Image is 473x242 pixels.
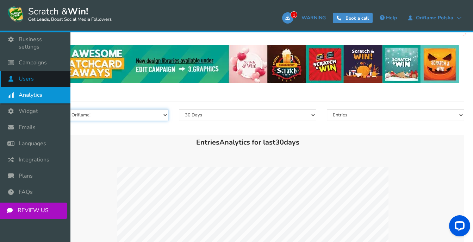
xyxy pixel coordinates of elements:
span: Campaigns [19,59,47,66]
span: Widget [19,108,38,115]
span: 1 [291,11,297,18]
a: Help [376,12,400,24]
span: Help [386,14,397,21]
small: Get Leads, Boost Social Media Followers [28,17,112,23]
a: Book a call [333,13,373,23]
span: Languages [19,140,46,147]
h1: Analytics [31,88,464,102]
span: Scratch & [25,5,112,23]
span: Oriflame Polska [412,15,457,21]
span: Entries [196,138,219,147]
strong: Win! [68,5,88,18]
span: FAQs [19,189,33,196]
span: Book a call [346,15,369,21]
span: Emails [19,124,36,131]
a: 1WARNING [282,12,329,24]
iframe: LiveChat chat widget [443,212,473,242]
img: festival-poster-2020.webp [36,45,459,83]
span: Integrations [19,156,49,164]
a: Scratch &Win! Get Leads, Boost Social Media Followers [7,5,112,23]
span: Analytics [19,91,42,99]
h3: Analytics for last days [31,135,464,150]
span: Plans [19,172,33,180]
img: Scratch and Win [7,5,25,23]
span: REVIEW US [18,207,49,214]
span: Users [19,75,34,83]
span: 30 [275,138,284,147]
span: Business settings [19,36,63,51]
span: WARNING [301,14,326,21]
